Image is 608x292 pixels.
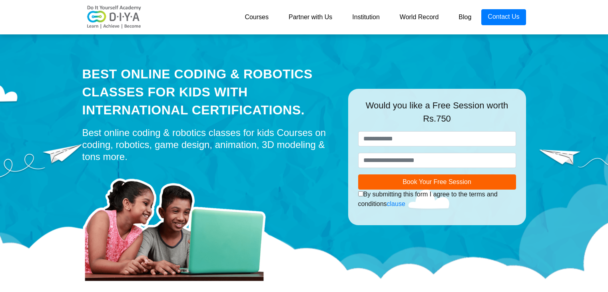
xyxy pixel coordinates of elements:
[358,99,516,131] div: Would you like a Free Session worth Rs.750
[82,65,336,119] div: Best Online Coding & Robotics Classes for kids with International Certifications.
[449,9,481,25] a: Blog
[235,9,279,25] a: Courses
[387,200,405,207] a: clause
[403,178,471,185] span: Book Your Free Session
[481,9,526,25] a: Contact Us
[358,174,516,190] button: Book Your Free Session
[390,9,449,25] a: World Record
[82,127,336,163] div: Best online coding & robotics classes for kids Courses on coding, robotics, game design, animatio...
[82,167,274,283] img: home-prod.png
[342,9,389,25] a: Institution
[358,190,516,209] div: By submitting this form I agree to the terms and conditions
[82,5,146,29] img: logo-v2.png
[279,9,342,25] a: Partner with Us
